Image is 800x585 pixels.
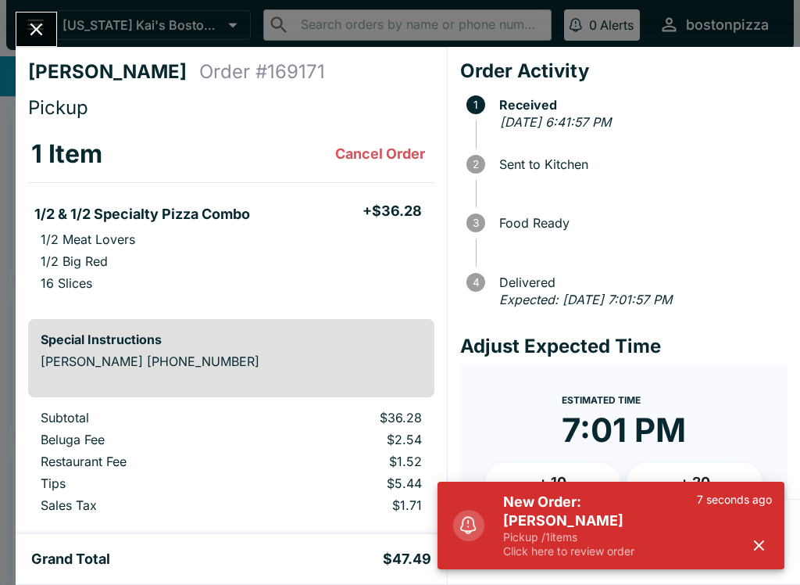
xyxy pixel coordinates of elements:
[270,497,422,513] p: $1.71
[562,410,686,450] time: 7:01 PM
[199,60,325,84] h4: Order # 169171
[491,275,787,289] span: Delivered
[697,493,772,507] p: 7 seconds ago
[41,476,245,491] p: Tips
[16,13,56,46] button: Close
[41,454,245,469] p: Restaurant Fee
[270,454,422,469] p: $1.52
[34,205,250,224] h5: 1/2 & 1/2 Specialty Pizza Combo
[562,394,641,406] span: Estimated Time
[500,114,611,130] em: [DATE] 6:41:57 PM
[503,544,697,558] p: Click here to review order
[473,158,479,170] text: 2
[491,216,787,230] span: Food Ready
[503,530,697,544] p: Pickup / 1 items
[31,550,110,569] h5: Grand Total
[383,550,431,569] h5: $47.49
[473,99,478,111] text: 1
[41,410,245,425] p: Subtotal
[485,463,621,502] button: + 10
[491,98,787,112] span: Received
[362,202,422,221] h5: + $36.28
[329,138,431,170] button: Cancel Order
[28,126,434,307] table: orders table
[28,96,88,119] span: Pickup
[41,253,108,269] p: 1/2 Big Red
[499,292,672,307] em: Expected: [DATE] 7:01:57 PM
[28,60,199,84] h4: [PERSON_NAME]
[31,138,102,170] h3: 1 Item
[41,275,92,291] p: 16 Slices
[41,354,422,369] p: [PERSON_NAME] [PHONE_NUMBER]
[270,476,422,491] p: $5.44
[270,410,422,425] p: $36.28
[41,332,422,347] h6: Special Instructions
[460,59,787,83] h4: Order Activity
[473,217,479,229] text: 3
[41,231,135,247] p: 1/2 Meat Lovers
[41,497,245,513] p: Sales Tax
[460,335,787,358] h4: Adjust Expected Time
[270,432,422,447] p: $2.54
[41,432,245,447] p: Beluga Fee
[28,410,434,519] table: orders table
[491,157,787,171] span: Sent to Kitchen
[627,463,762,502] button: + 20
[472,276,479,289] text: 4
[503,493,697,530] h5: New Order: [PERSON_NAME]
